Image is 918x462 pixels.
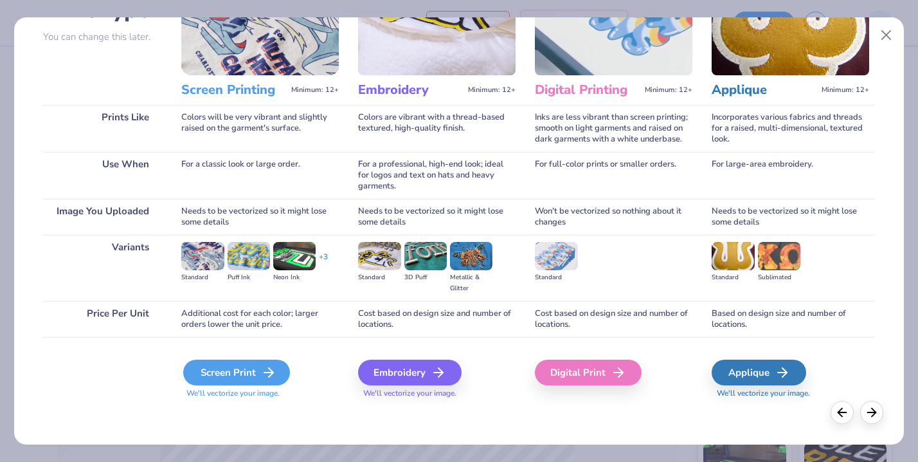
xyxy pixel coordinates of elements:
div: For a classic look or large order. [181,152,339,199]
img: Metallic & Glitter [450,242,492,270]
div: Needs to be vectorized so it might lose some details [358,199,516,235]
div: Applique [712,360,806,385]
div: Use When [43,152,162,199]
img: Standard [535,242,577,270]
img: Sublimated [758,242,800,270]
div: Based on design size and number of locations. [712,301,869,337]
div: Won't be vectorized so nothing about it changes [535,199,692,235]
div: Prints Like [43,105,162,152]
div: Price Per Unit [43,301,162,337]
div: Sublimated [758,272,800,283]
span: Minimum: 12+ [645,86,692,95]
span: We'll vectorize your image. [712,388,869,399]
div: Needs to be vectorized so it might lose some details [712,199,869,235]
span: Minimum: 12+ [822,86,869,95]
div: Screen Print [183,360,290,385]
span: We'll vectorize your image. [181,388,339,399]
img: 3D Puff [404,242,447,270]
div: Digital Print [535,360,642,385]
span: We'll vectorize your image. [358,388,516,399]
div: For large-area embroidery. [712,152,869,199]
div: 3D Puff [404,272,447,283]
span: Minimum: 12+ [468,86,516,95]
div: Neon Ink [273,272,316,283]
h3: Digital Printing [535,82,640,98]
p: You can change this later. [43,32,162,42]
div: Standard [358,272,401,283]
h3: Embroidery [358,82,463,98]
div: Inks are less vibrant than screen printing; smooth on light garments and raised on dark garments ... [535,105,692,152]
div: + 3 [319,252,328,273]
img: Neon Ink [273,242,316,270]
button: Close [874,23,898,48]
img: Standard [181,242,224,270]
div: Colors will be very vibrant and slightly raised on the garment's surface. [181,105,339,152]
h3: Applique [712,82,816,98]
span: Minimum: 12+ [291,86,339,95]
div: For full-color prints or smaller orders. [535,152,692,199]
div: Standard [535,272,577,283]
div: Cost based on design size and number of locations. [535,301,692,337]
div: Puff Ink [228,272,270,283]
img: Puff Ink [228,242,270,270]
img: Standard [712,242,754,270]
div: Embroidery [358,360,462,385]
div: Standard [181,272,224,283]
div: Cost based on design size and number of locations. [358,301,516,337]
div: Incorporates various fabrics and threads for a raised, multi-dimensional, textured look. [712,105,869,152]
div: Image You Uploaded [43,199,162,235]
div: Needs to be vectorized so it might lose some details [181,199,339,235]
img: Standard [358,242,401,270]
h3: Screen Printing [181,82,286,98]
div: Variants [43,235,162,301]
div: Metallic & Glitter [450,272,492,294]
div: For a professional, high-end look; ideal for logos and text on hats and heavy garments. [358,152,516,199]
div: Additional cost for each color; larger orders lower the unit price. [181,301,339,337]
div: Standard [712,272,754,283]
div: Colors are vibrant with a thread-based textured, high-quality finish. [358,105,516,152]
